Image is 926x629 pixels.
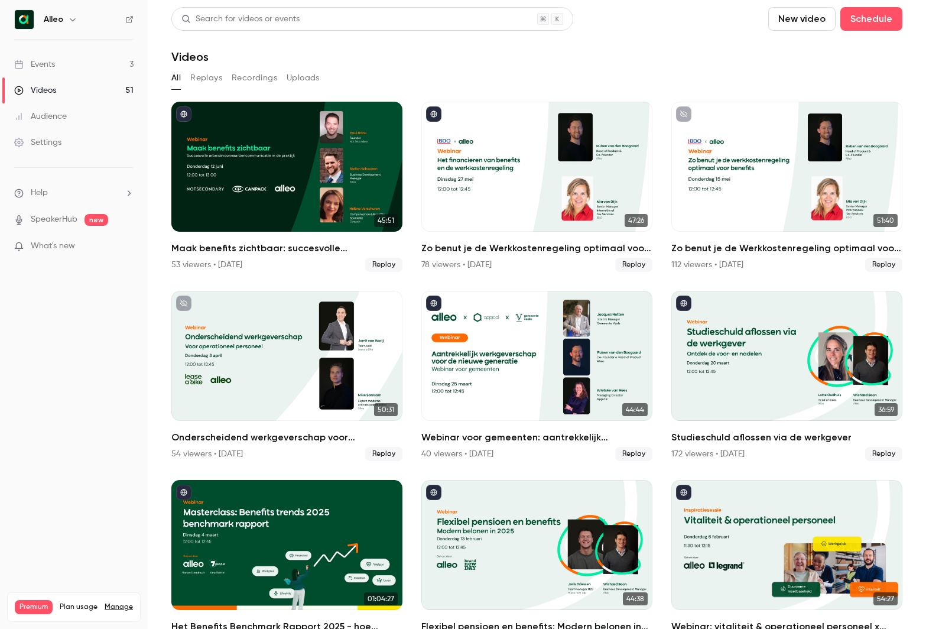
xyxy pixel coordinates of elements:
span: Replay [865,447,902,461]
a: 47:26Zo benut je de Werkkostenregeling optimaal voor benefits78 viewers • [DATE]Replay [421,102,652,272]
h1: Videos [171,50,209,64]
span: 47:26 [625,214,648,227]
span: Help [31,187,48,199]
span: Replay [615,447,652,461]
a: 50:31Onderscheidend werkgeverschap voor operationeel personeel54 viewers • [DATE]Replay [171,291,402,461]
span: 50:31 [374,403,398,416]
div: Events [14,59,55,70]
h2: Studieschuld aflossen via de werkgever [671,430,902,445]
div: 54 viewers • [DATE] [171,448,243,460]
a: Manage [105,602,133,612]
button: published [426,106,441,122]
a: 44:44Webinar voor gemeenten: aantrekkelijk werkgeverschap voor de nieuwe generatie40 viewers • [D... [421,291,652,461]
button: published [426,296,441,311]
button: Uploads [287,69,320,87]
div: 172 viewers • [DATE] [671,448,745,460]
span: Premium [15,600,53,614]
div: 112 viewers • [DATE] [671,259,743,271]
button: New video [768,7,836,31]
a: SpeakerHub [31,213,77,226]
span: Replay [365,258,402,272]
li: Studieschuld aflossen via de werkgever [671,291,902,461]
iframe: Noticeable Trigger [119,241,134,252]
h2: Webinar voor gemeenten: aantrekkelijk werkgeverschap voor de nieuwe generatie [421,430,652,445]
div: 78 viewers • [DATE] [421,259,492,271]
h2: Zo benut je de Werkkostenregeling optimaal voor benefits [421,241,652,255]
h2: Onderscheidend werkgeverschap voor operationeel personeel [171,430,402,445]
button: published [176,106,191,122]
button: Recordings [232,69,277,87]
div: 40 viewers • [DATE] [421,448,493,460]
span: 01:04:27 [364,592,398,605]
div: Settings [14,137,61,148]
button: published [176,485,191,500]
h2: Zo benut je de Werkkostenregeling optimaal voor benefits [671,241,902,255]
span: Plan usage [60,602,98,612]
li: Webinar voor gemeenten: aantrekkelijk werkgeverschap voor de nieuwe generatie [421,291,652,461]
span: new [85,214,108,226]
button: unpublished [176,296,191,311]
button: published [676,296,691,311]
button: published [426,485,441,500]
h2: Maak benefits zichtbaar: succesvolle arbeidsvoorwaarden communicatie in de praktijk [171,241,402,255]
button: Schedule [840,7,902,31]
a: 36:59Studieschuld aflossen via de werkgever172 viewers • [DATE]Replay [671,291,902,461]
div: 53 viewers • [DATE] [171,259,242,271]
a: 51:40Zo benut je de Werkkostenregeling optimaal voor benefits112 viewers • [DATE]Replay [671,102,902,272]
img: Alleo [15,10,34,29]
span: 44:44 [622,403,648,416]
span: What's new [31,240,75,252]
li: help-dropdown-opener [14,187,134,199]
span: 51:40 [873,214,898,227]
a: 45:51Maak benefits zichtbaar: succesvolle arbeidsvoorwaarden communicatie in de praktijk53 viewer... [171,102,402,272]
li: Zo benut je de Werkkostenregeling optimaal voor benefits [421,102,652,272]
li: Maak benefits zichtbaar: succesvolle arbeidsvoorwaarden communicatie in de praktijk [171,102,402,272]
div: Search for videos or events [181,13,300,25]
h6: Alleo [44,14,63,25]
li: Zo benut je de Werkkostenregeling optimaal voor benefits [671,102,902,272]
button: published [676,485,691,500]
span: 45:51 [374,214,398,227]
span: 54:27 [873,592,898,605]
div: Audience [14,111,67,122]
button: Replays [190,69,222,87]
span: 36:59 [875,403,898,416]
button: All [171,69,181,87]
section: Videos [171,7,902,622]
li: Onderscheidend werkgeverschap voor operationeel personeel [171,291,402,461]
span: Replay [615,258,652,272]
span: 44:38 [623,592,648,605]
button: unpublished [676,106,691,122]
span: Replay [365,447,402,461]
div: Videos [14,85,56,96]
span: Replay [865,258,902,272]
